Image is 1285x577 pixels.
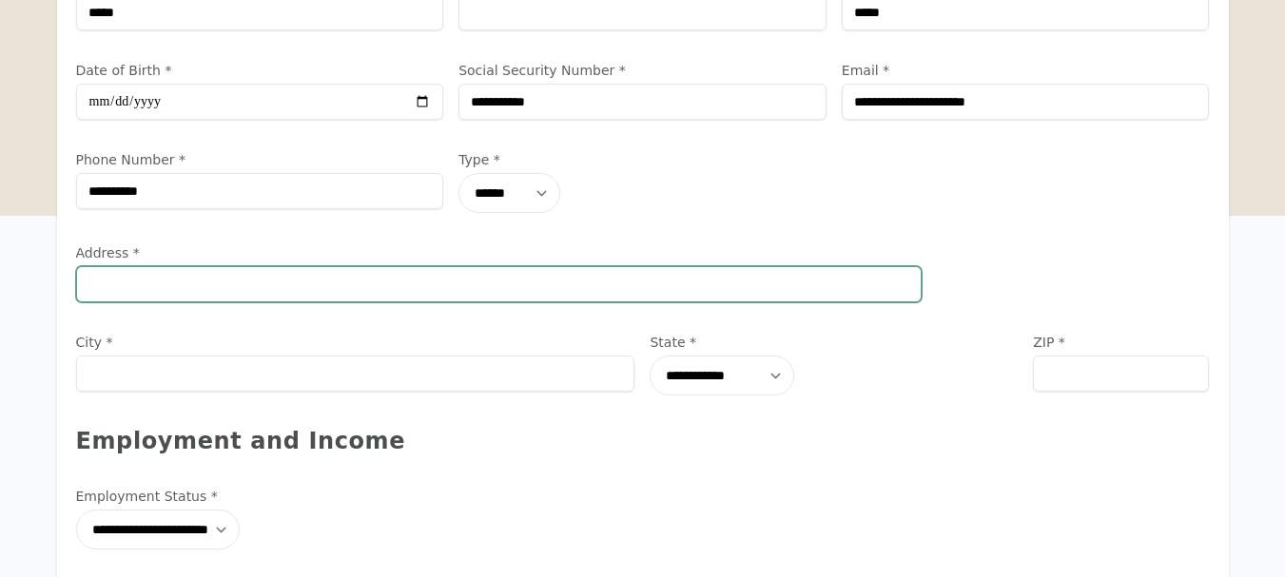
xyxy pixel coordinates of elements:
[650,333,1018,352] label: State *
[76,150,444,169] label: Phone Number *
[76,333,635,352] label: City *
[76,61,444,80] label: Date of Birth *
[458,150,730,169] label: Type *
[1033,333,1209,352] label: ZIP *
[458,61,827,80] label: Social Security Number *
[842,61,1210,80] label: Email *
[76,243,923,262] label: Address *
[76,487,502,506] label: Employment Status *
[76,426,1210,456] div: Employment and Income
